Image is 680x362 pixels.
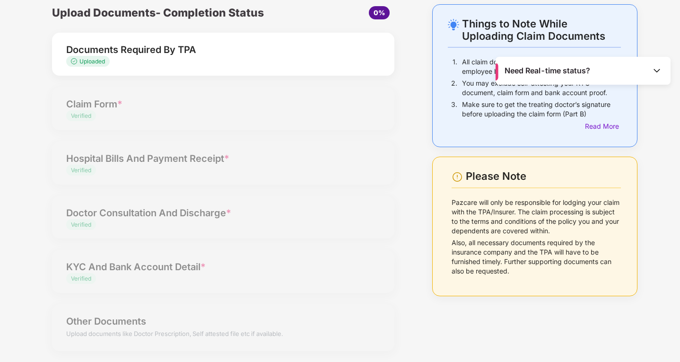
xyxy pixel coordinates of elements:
img: Toggle Icon [652,66,662,75]
div: Documents Required By TPA [66,42,354,57]
p: All claim documents must be self-attested by the employee before submission mentioning [462,57,621,76]
div: Please Note [466,170,621,183]
img: svg+xml;base64,PHN2ZyB4bWxucz0iaHR0cDovL3d3dy53My5vcmcvMjAwMC9zdmciIHdpZHRoPSIyNC4wOTMiIGhlaWdodD... [448,19,459,30]
img: svg+xml;base64,PHN2ZyB4bWxucz0iaHR0cDovL3d3dy53My5vcmcvMjAwMC9zdmciIHdpZHRoPSIxMy4zMzMiIGhlaWdodD... [71,58,79,64]
span: 0% [374,9,385,17]
p: 2. [451,79,457,97]
p: 1. [453,57,457,76]
img: svg+xml;base64,PHN2ZyBpZD0iV2FybmluZ18tXzI0eDI0IiBkYXRhLW5hbWU9Ildhcm5pbmcgLSAyNHgyNCIgeG1sbnM9Im... [452,171,463,183]
p: Pazcare will only be responsible for lodging your claim with the TPA/Insurer. The claim processin... [452,198,621,236]
p: 3. [451,100,457,119]
p: You may exclude self-attesting your KYC document, claim form and bank account proof. [462,79,621,97]
div: Read More [585,121,621,132]
span: Uploaded [79,58,105,65]
span: Need Real-time status? [505,66,590,76]
div: Things to Note While Uploading Claim Documents [462,18,621,42]
div: Upload Documents- Completion Status [52,4,280,21]
p: Make sure to get the treating doctor’s signature before uploading the claim form (Part B) [462,100,621,119]
p: Also, all necessary documents required by the insurance company and the TPA will have to be furni... [452,238,621,276]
